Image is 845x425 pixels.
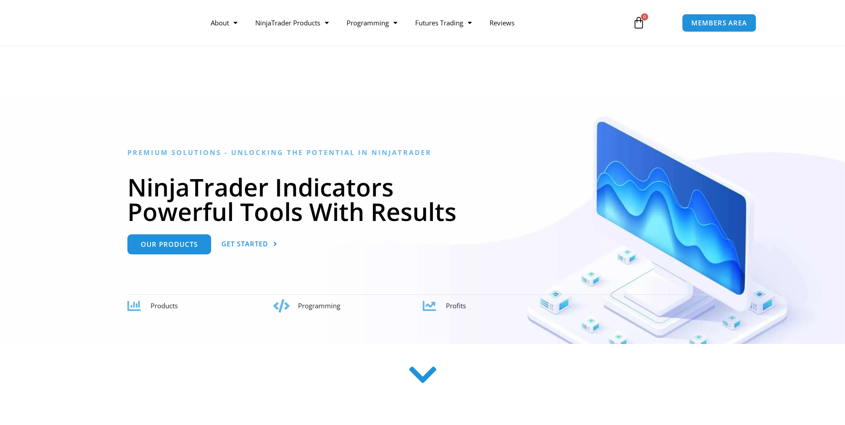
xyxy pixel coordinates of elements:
[221,234,278,254] a: Get Started
[641,13,648,20] span: 0
[202,12,622,33] nav: Menu
[619,10,658,36] a: 0
[127,175,718,224] h1: NinjaTrader Indicators Powerful Tools With Results
[151,301,178,310] span: Products
[127,148,718,157] h6: Premium Solutions - Unlocking the Potential in NinjaTrader
[127,234,211,254] a: Our Products
[682,14,756,32] a: MEMBERS AREA
[298,301,340,310] span: Programming
[406,12,481,33] a: Futures Trading
[141,241,198,248] span: Our Products
[338,12,406,33] a: Programming
[89,7,184,39] img: LogoAI | Affordable Indicators – NinjaTrader
[691,20,747,26] span: MEMBERS AREA
[221,241,268,247] span: Get Started
[246,12,338,33] a: NinjaTrader Products
[481,12,523,33] a: Reviews
[446,301,466,310] span: Profits
[202,12,246,33] a: About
